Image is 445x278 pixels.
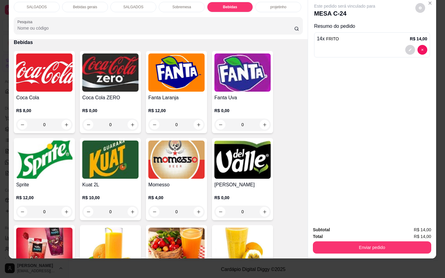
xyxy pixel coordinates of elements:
img: product-image [16,141,72,179]
p: Sobremesa [172,5,191,9]
img: product-image [214,141,271,179]
img: product-image [148,228,205,266]
img: product-image [16,53,72,92]
p: Resumo do pedido [314,23,430,30]
h4: Sprite [16,181,72,188]
span: R$ 14,00 [414,226,431,233]
p: R$ 4,00 [148,195,205,201]
p: R$ 0,00 [214,195,271,201]
p: Bebidas [14,39,303,46]
button: decrease-product-quantity [83,207,93,217]
p: R$ 0,00 [82,108,139,114]
h4: Coca Cola [16,94,72,101]
h4: [PERSON_NAME] [214,181,271,188]
p: R$ 12,00 [16,195,72,201]
img: product-image [82,228,139,266]
p: Bebidas [223,5,237,9]
p: R$ 12,00 [148,108,205,114]
img: product-image [82,141,139,179]
img: product-image [82,53,139,92]
span: R$ 14,00 [414,233,431,240]
img: product-image [214,228,271,266]
strong: Subtotal [313,227,330,232]
p: R$ 0,00 [214,108,271,114]
h4: Coca Cola ZERO [82,94,139,101]
img: product-image [16,228,72,266]
h4: Fanta Laranja [148,94,205,101]
p: R$ 14,00 [410,36,427,42]
label: Pesquisa [17,19,35,24]
input: Pesquisa [17,25,294,31]
p: SALGADOS [123,5,143,9]
p: Bebidas gerais [73,5,97,9]
img: product-image [214,53,271,92]
p: MESA C-24 [314,9,375,18]
p: 14 x [317,35,339,42]
h4: Momesso [148,181,205,188]
p: projetinho [270,5,287,9]
strong: Total [313,234,323,239]
span: FRITO [326,36,339,41]
button: decrease-product-quantity [405,45,415,55]
p: Este pedido será vinculado para [314,3,375,9]
h4: Kuat 2L [82,181,139,188]
h4: Fanta Uva [214,94,271,101]
button: decrease-product-quantity [415,3,425,13]
p: R$ 10,00 [82,195,139,201]
p: R$ 8,00 [16,108,72,114]
button: Enviar pedido [313,241,431,254]
button: decrease-product-quantity [417,45,427,55]
button: increase-product-quantity [128,207,137,217]
p: SALGADOS [27,5,47,9]
img: product-image [148,53,205,92]
img: product-image [148,141,205,179]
